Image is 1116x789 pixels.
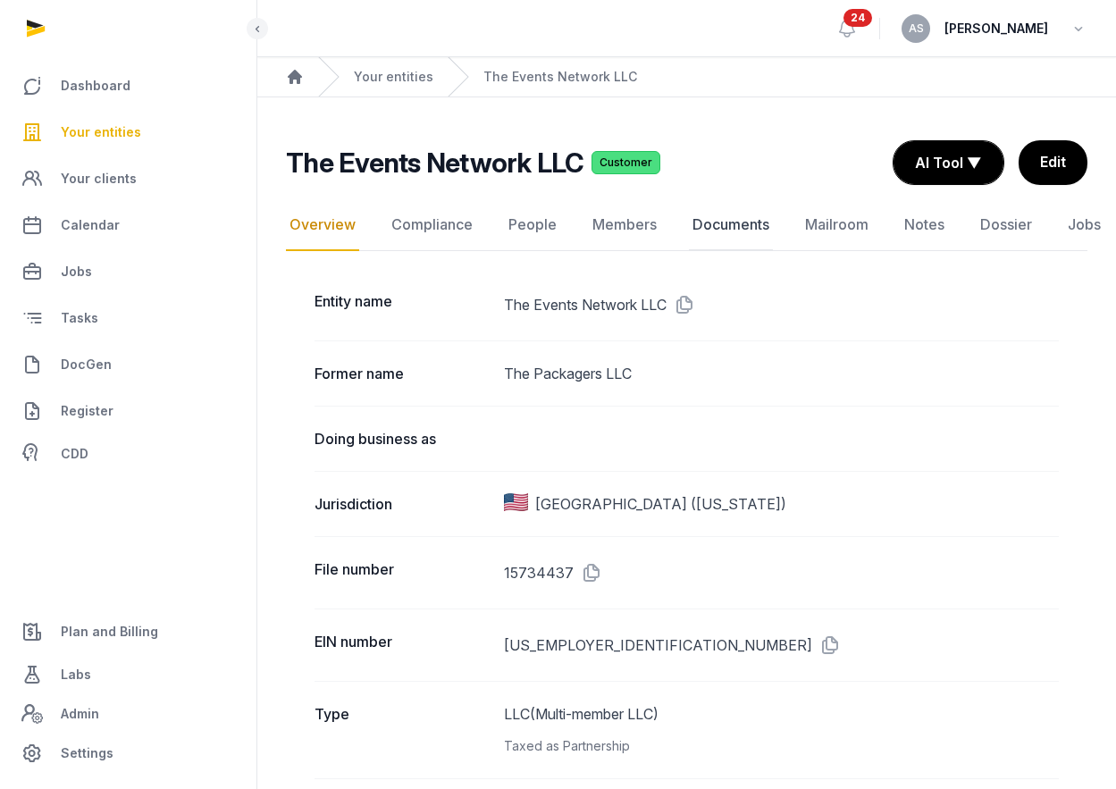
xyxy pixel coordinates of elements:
a: Your clients [14,157,242,200]
a: The Events Network LLC [483,68,637,86]
a: Labs [14,653,242,696]
span: Your clients [61,168,137,189]
dd: 15734437 [504,558,1059,587]
a: Documents [689,199,773,251]
nav: Tabs [286,199,1087,251]
dt: Doing business as [315,428,490,449]
span: 24 [843,9,872,27]
a: DocGen [14,343,242,386]
a: Mailroom [801,199,872,251]
a: Compliance [388,199,476,251]
h2: The Events Network LLC [286,147,584,179]
span: Admin [61,703,99,725]
a: Calendar [14,204,242,247]
a: Admin [14,696,242,732]
button: AS [902,14,930,43]
a: Your entities [14,111,242,154]
dd: The Events Network LLC [504,290,1059,319]
button: AI Tool ▼ [894,141,1003,184]
dt: EIN number [315,631,490,659]
dd: LLC [504,703,1059,757]
dt: Type [315,703,490,757]
span: Tasks [61,307,98,329]
a: Settings [14,732,242,775]
span: AS [909,23,924,34]
dd: The Packagers LLC [504,363,1059,384]
span: DocGen [61,354,112,375]
dt: Former name [315,363,490,384]
div: Taxed as Partnership [504,735,1059,757]
span: Customer [592,151,660,174]
span: Labs [61,664,91,685]
a: Overview [286,199,359,251]
a: Dossier [977,199,1036,251]
span: Plan and Billing [61,621,158,642]
dd: [US_EMPLOYER_IDENTIFICATION_NUMBER] [504,631,1059,659]
dt: Entity name [315,290,490,319]
a: Plan and Billing [14,610,242,653]
span: (Multi-member LLC) [530,705,659,723]
a: People [505,199,560,251]
span: Jobs [61,261,92,282]
span: Calendar [61,214,120,236]
a: Jobs [14,250,242,293]
dt: File number [315,558,490,587]
span: CDD [61,443,88,465]
span: Your entities [61,122,141,143]
a: Notes [901,199,948,251]
span: Settings [61,743,113,764]
span: [GEOGRAPHIC_DATA] ([US_STATE]) [535,493,786,515]
a: Dashboard [14,64,242,107]
a: CDD [14,436,242,472]
a: Edit [1019,140,1087,185]
dt: Jurisdiction [315,493,490,515]
a: Tasks [14,297,242,340]
a: Jobs [1064,199,1104,251]
span: Dashboard [61,75,130,97]
a: Members [589,199,660,251]
span: [PERSON_NAME] [944,18,1048,39]
nav: Breadcrumb [257,57,1116,97]
a: Register [14,390,242,432]
a: Your entities [354,68,433,86]
span: Register [61,400,113,422]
